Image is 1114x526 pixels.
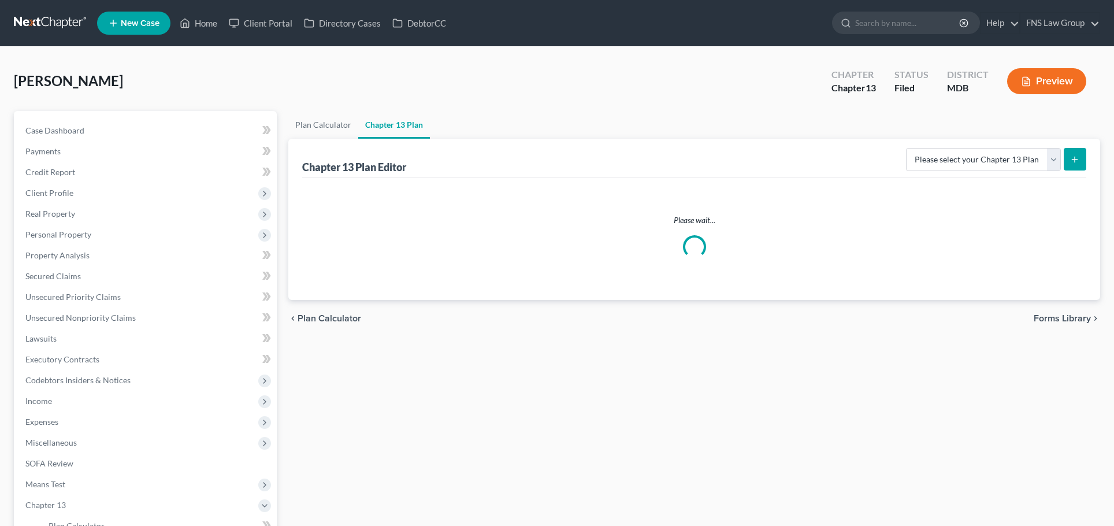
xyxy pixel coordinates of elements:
span: Executory Contracts [25,354,99,364]
span: New Case [121,19,159,28]
div: MDB [947,82,989,95]
span: Secured Claims [25,271,81,281]
span: Codebtors Insiders & Notices [25,375,131,385]
span: Expenses [25,417,58,427]
a: Property Analysis [16,245,277,266]
span: Unsecured Priority Claims [25,292,121,302]
a: Secured Claims [16,266,277,287]
span: Miscellaneous [25,438,77,447]
span: Chapter 13 [25,500,66,510]
a: Plan Calculator [288,111,358,139]
a: Unsecured Nonpriority Claims [16,308,277,328]
div: Filed [894,82,929,95]
a: SOFA Review [16,453,277,474]
a: Chapter 13 Plan [358,111,430,139]
a: Case Dashboard [16,120,277,141]
p: Please wait... [311,214,1077,226]
span: Real Property [25,209,75,218]
a: Home [174,13,223,34]
a: FNS Law Group [1020,13,1100,34]
span: Income [25,396,52,406]
a: Lawsuits [16,328,277,349]
a: Directory Cases [298,13,387,34]
input: Search by name... [855,12,961,34]
span: Property Analysis [25,250,90,260]
span: 13 [866,82,876,93]
div: District [947,68,989,82]
button: Forms Library chevron_right [1034,314,1100,323]
i: chevron_left [288,314,298,323]
a: Credit Report [16,162,277,183]
button: Preview [1007,68,1086,94]
div: Chapter [831,68,876,82]
button: chevron_left Plan Calculator [288,314,361,323]
span: Lawsuits [25,334,57,343]
span: Plan Calculator [298,314,361,323]
a: Executory Contracts [16,349,277,370]
span: Case Dashboard [25,125,84,135]
a: Unsecured Priority Claims [16,287,277,308]
div: Status [894,68,929,82]
a: Payments [16,141,277,162]
span: Forms Library [1034,314,1091,323]
a: DebtorCC [387,13,452,34]
span: Unsecured Nonpriority Claims [25,313,136,323]
span: Means Test [25,479,65,489]
span: Credit Report [25,167,75,177]
div: Chapter [831,82,876,95]
span: Personal Property [25,229,91,239]
a: Help [981,13,1019,34]
span: SOFA Review [25,458,73,468]
span: Client Profile [25,188,73,198]
div: Chapter 13 Plan Editor [302,160,406,174]
i: chevron_right [1091,314,1100,323]
span: [PERSON_NAME] [14,72,123,89]
span: Payments [25,146,61,156]
a: Client Portal [223,13,298,34]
